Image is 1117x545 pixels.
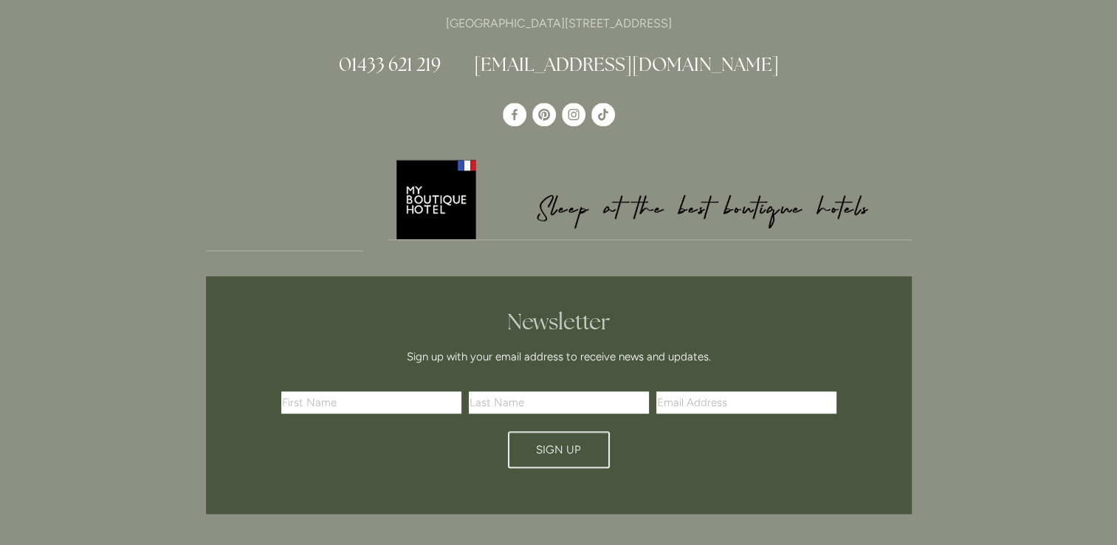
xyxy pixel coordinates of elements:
input: Last Name [469,391,649,414]
input: First Name [281,391,461,414]
button: Sign Up [508,431,610,468]
span: Sign Up [536,443,581,456]
a: [EMAIL_ADDRESS][DOMAIN_NAME] [474,52,779,76]
h2: Newsletter [286,309,831,335]
a: Pinterest [532,103,556,126]
a: TikTok [591,103,615,126]
p: [GEOGRAPHIC_DATA][STREET_ADDRESS] [206,13,912,33]
a: Losehill House Hotel & Spa [503,103,526,126]
a: 01433 621 219 [339,52,441,76]
input: Email Address [656,391,836,414]
p: Sign up with your email address to receive news and updates. [286,348,831,366]
a: My Boutique Hotel - Logo [388,157,912,240]
img: My Boutique Hotel - Logo [388,157,912,239]
a: Instagram [562,103,585,126]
